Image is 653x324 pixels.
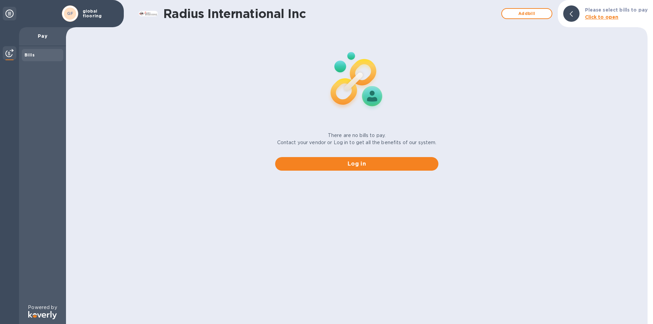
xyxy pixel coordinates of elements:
[83,9,117,18] p: global flooring
[281,160,433,168] span: Log in
[585,14,619,20] b: Click to open
[275,157,438,171] button: Log in
[507,10,546,18] span: Add bill
[585,7,648,13] b: Please select bills to pay
[24,52,35,57] b: Bills
[28,311,57,319] img: Logo
[501,8,552,19] button: Addbill
[277,132,437,146] p: There are no bills to pay. Contact your vendor or Log in to get all the benefits of our system.
[163,6,498,21] h1: Radius International Inc
[24,33,61,39] p: Pay
[67,11,73,16] b: GF
[28,304,57,311] p: Powered by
